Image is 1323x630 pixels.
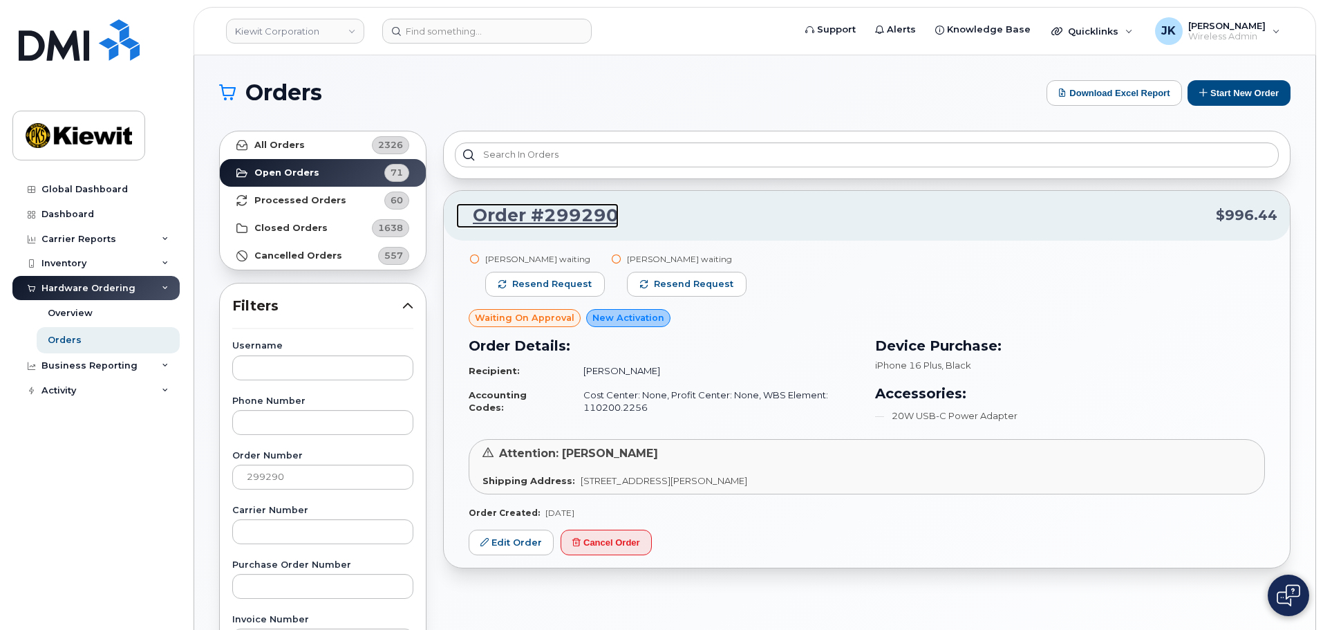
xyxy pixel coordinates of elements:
[469,389,527,414] strong: Accounting Codes:
[220,131,426,159] a: All Orders2326
[232,615,413,624] label: Invoice Number
[220,242,426,270] a: Cancelled Orders557
[220,187,426,214] a: Processed Orders60
[571,359,858,383] td: [PERSON_NAME]
[482,475,575,486] strong: Shipping Address:
[592,311,664,324] span: New Activation
[384,249,403,262] span: 557
[254,140,305,151] strong: All Orders
[1277,584,1300,606] img: Open chat
[1216,205,1277,225] span: $996.44
[627,272,747,297] button: Resend request
[232,296,402,316] span: Filters
[456,203,619,228] a: Order #299290
[378,138,403,151] span: 2326
[1188,80,1291,106] button: Start New Order
[561,530,652,555] button: Cancel Order
[581,475,747,486] span: [STREET_ADDRESS][PERSON_NAME]
[475,311,574,324] span: Waiting On Approval
[875,383,1265,404] h3: Accessories:
[254,223,328,234] strong: Closed Orders
[875,409,1265,423] li: 20W USB-C Power Adapter
[485,253,605,265] div: [PERSON_NAME] waiting
[254,167,319,178] strong: Open Orders
[469,335,858,356] h3: Order Details:
[232,506,413,515] label: Carrier Number
[455,142,1279,167] input: Search in orders
[232,452,413,461] label: Order Number
[571,383,858,420] td: Cost Center: None, Profit Center: None, WBS Element: 110200.2256
[1047,80,1182,106] button: Download Excel Report
[254,250,342,261] strong: Cancelled Orders
[232,397,413,406] label: Phone Number
[245,82,322,103] span: Orders
[512,278,592,290] span: Resend request
[627,253,747,265] div: [PERSON_NAME] waiting
[232,342,413,351] label: Username
[469,508,540,518] strong: Order Created:
[378,221,403,234] span: 1638
[232,561,413,570] label: Purchase Order Number
[220,214,426,242] a: Closed Orders1638
[485,272,605,297] button: Resend request
[391,166,403,179] span: 71
[254,195,346,206] strong: Processed Orders
[469,365,520,376] strong: Recipient:
[391,194,403,207] span: 60
[875,360,941,371] span: iPhone 16 Plus
[654,278,733,290] span: Resend request
[941,360,971,371] span: , Black
[545,508,574,518] span: [DATE]
[499,447,658,460] span: Attention: [PERSON_NAME]
[469,530,554,555] a: Edit Order
[875,335,1265,356] h3: Device Purchase:
[220,159,426,187] a: Open Orders71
